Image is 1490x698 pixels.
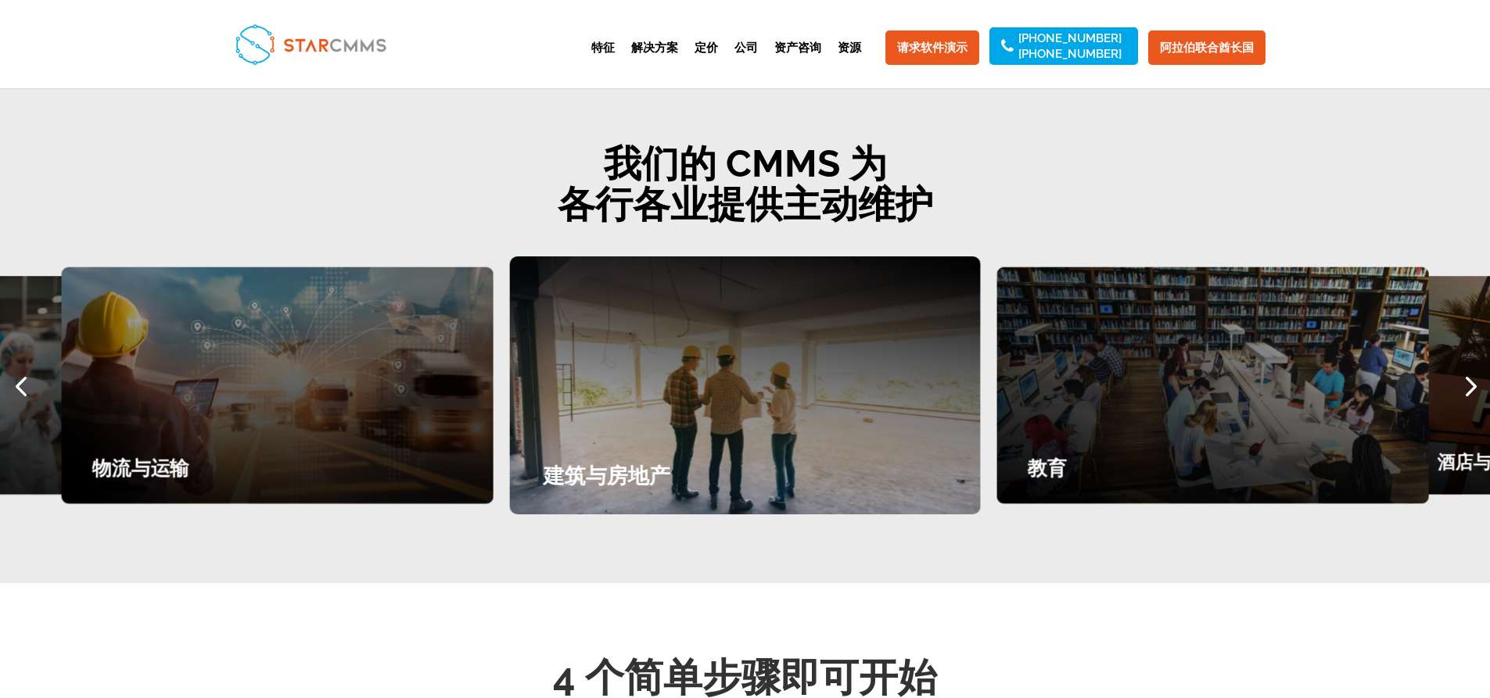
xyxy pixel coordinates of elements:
font: 我们的 CMMS 为 [604,141,887,185]
a: [PHONE_NUMBER] [1018,48,1122,59]
div: 5 / 7 [996,267,1428,504]
div: 4 / 7 [510,256,981,514]
div: 3 / 7 [62,267,494,504]
font: 特征 [591,41,615,55]
font: 公司 [734,41,758,55]
div: 下一张幻灯片 [1449,365,1490,406]
a: 请求软件演示 [885,30,979,65]
font: 请求软件演示 [897,41,968,55]
div: 聊天小组件 [1213,529,1490,698]
a: 资产咨询 [774,42,821,81]
a: 阿拉伯联合酋长国 [1148,30,1266,65]
font: 物流与运输 [92,457,189,480]
a: 解决方案 [631,42,678,81]
a: 定价 [695,42,718,81]
a: 特征 [591,42,615,81]
font: 资产咨询 [774,41,821,55]
a: [PHONE_NUMBER] [1018,33,1122,44]
font: 阿拉伯联合酋长国 [1160,41,1254,55]
font: 定价 [695,41,718,55]
font: [PHONE_NUMBER] [1018,47,1122,61]
font: 建筑与房地产 [544,464,670,489]
font: [PHONE_NUMBER] [1018,31,1122,45]
font: 教育 [1028,457,1067,480]
font: 资源 [838,41,861,55]
font: 解决方案 [631,41,678,55]
a: 资源 [838,42,861,81]
font: 各行各业提供主动维护 [558,182,933,226]
iframe: 聊天小部件 [1213,529,1490,698]
img: StarCMMS [228,17,393,71]
a: 公司 [734,42,758,81]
